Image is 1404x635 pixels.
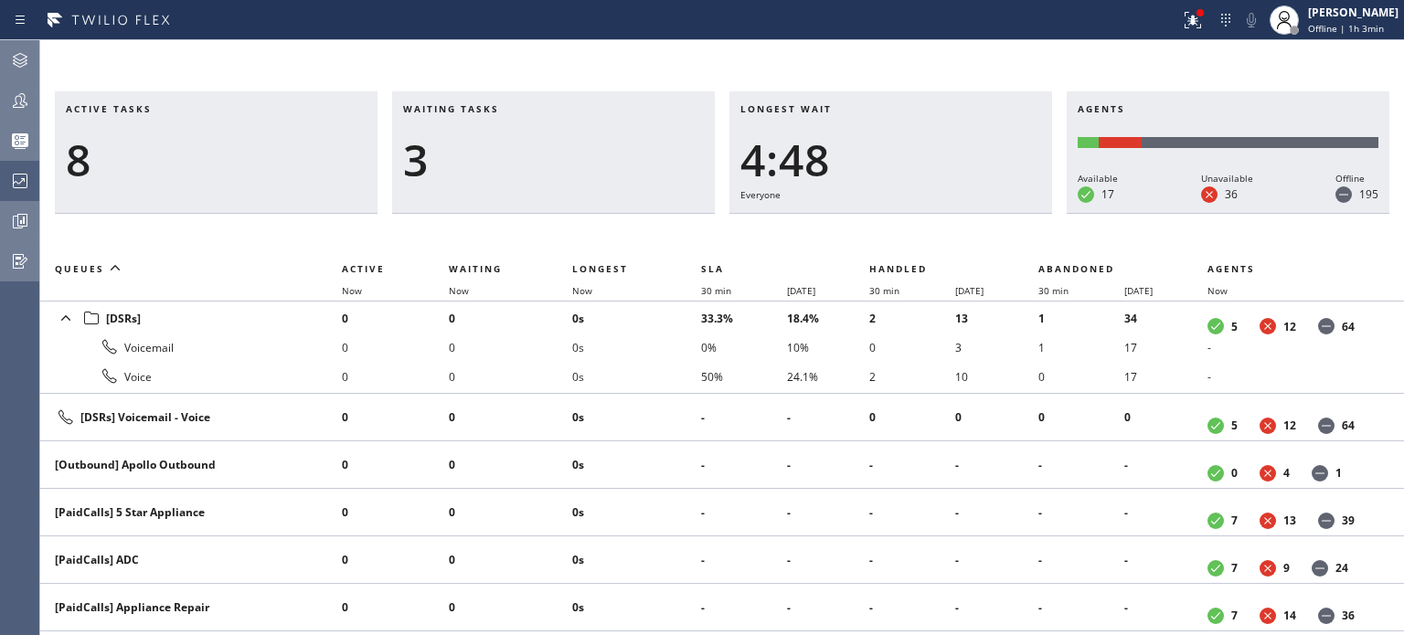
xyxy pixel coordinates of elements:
dd: 14 [1283,608,1296,623]
span: Longest wait [740,102,832,115]
li: - [1124,545,1207,575]
li: - [701,403,787,432]
li: 18.4% [787,303,870,333]
dd: 5 [1231,418,1238,433]
li: 17 [1124,362,1207,391]
li: 0 [342,498,449,527]
span: Offline | 1h 3min [1308,22,1384,35]
li: 13 [955,303,1038,333]
span: [DATE] [1124,284,1153,297]
li: 0 [1038,403,1124,432]
span: Handled [869,262,927,275]
li: 33.3% [701,303,787,333]
li: 0 [342,545,449,575]
dt: Offline [1318,418,1335,434]
div: Unavailable [1201,170,1253,186]
div: [DSRs] Voicemail - Voice [55,407,327,429]
li: 0s [572,545,700,575]
li: 0 [1124,403,1207,432]
li: 0s [572,403,700,432]
li: - [1124,498,1207,527]
li: 0 [342,403,449,432]
li: 0s [572,362,700,391]
li: 0 [449,593,572,622]
li: 17 [1124,333,1207,362]
div: Available: 17 [1078,137,1099,148]
dd: 64 [1342,319,1355,334]
li: 0s [572,593,700,622]
li: 0 [342,333,449,362]
dt: Available [1078,186,1094,203]
li: 0 [869,403,955,432]
span: Agents [1207,262,1255,275]
li: 3 [955,333,1038,362]
li: 0 [342,593,449,622]
span: SLA [701,262,724,275]
dt: Unavailable [1260,418,1276,434]
li: 24.1% [787,362,870,391]
dd: 64 [1342,418,1355,433]
li: - [701,593,787,622]
li: - [787,545,870,575]
li: 0 [869,333,955,362]
dt: Offline [1312,560,1328,577]
dd: 0 [1231,465,1238,481]
span: [DATE] [955,284,984,297]
span: Waiting [449,262,502,275]
div: [PaidCalls] 5 Star Appliance [55,504,327,520]
div: [DSRs] [55,305,327,331]
span: Now [342,284,362,297]
div: [PERSON_NAME] [1308,5,1399,20]
dd: 36 [1225,186,1238,202]
li: - [701,498,787,527]
dd: 39 [1342,513,1355,528]
dt: Unavailable [1260,318,1276,334]
li: 0 [342,303,449,333]
div: 3 [403,133,704,186]
li: - [1124,450,1207,480]
dd: 7 [1231,560,1238,576]
li: - [869,498,955,527]
dd: 36 [1342,608,1355,623]
dd: 9 [1283,560,1290,576]
dd: 1 [1335,465,1342,481]
li: 2 [869,303,955,333]
span: Active tasks [66,102,152,115]
div: [PaidCalls] ADC [55,552,327,567]
li: - [701,545,787,575]
li: 0 [449,450,572,480]
dd: 7 [1231,608,1238,623]
dt: Available [1207,318,1224,334]
li: 0 [955,403,1038,432]
li: 10% [787,333,870,362]
div: Offline [1335,170,1378,186]
li: - [1207,362,1382,391]
div: [Outbound] Apollo Outbound [55,457,327,472]
dt: Available [1207,418,1224,434]
dd: 13 [1283,513,1296,528]
li: 0 [449,498,572,527]
dd: 4 [1283,465,1290,481]
span: 30 min [1038,284,1069,297]
li: - [1038,450,1124,480]
li: - [1038,545,1124,575]
dd: 12 [1283,418,1296,433]
span: 30 min [869,284,899,297]
dd: 7 [1231,513,1238,528]
dt: Available [1207,560,1224,577]
li: 0 [449,545,572,575]
dt: Available [1207,513,1224,529]
li: 0 [342,450,449,480]
dd: 12 [1283,319,1296,334]
li: - [787,450,870,480]
li: 0s [572,498,700,527]
span: Now [1207,284,1228,297]
dt: Offline [1312,465,1328,482]
span: Waiting tasks [403,102,499,115]
li: 0s [572,333,700,362]
dt: Offline [1318,318,1335,334]
dt: Unavailable [1260,560,1276,577]
li: - [869,545,955,575]
li: 2 [869,362,955,391]
div: Everyone [740,186,1041,203]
